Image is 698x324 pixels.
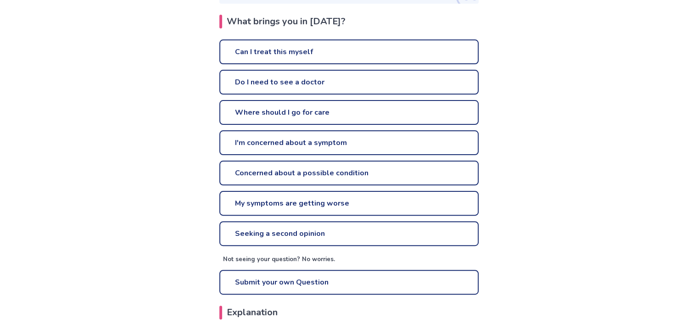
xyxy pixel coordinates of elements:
a: Can I treat this myself [219,39,479,64]
a: Where should I go for care [219,100,479,125]
a: Concerned about a possible condition [219,161,479,185]
h2: What brings you in [DATE]? [219,15,479,28]
a: Do I need to see a doctor [219,70,479,95]
a: Seeking a second opinion [219,221,479,246]
p: Not seeing your question? No worries. [223,255,479,264]
a: I'm concerned about a symptom [219,130,479,155]
a: My symptoms are getting worse [219,191,479,216]
a: Submit your own Question [219,270,479,295]
h2: Explanation [219,306,479,319]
